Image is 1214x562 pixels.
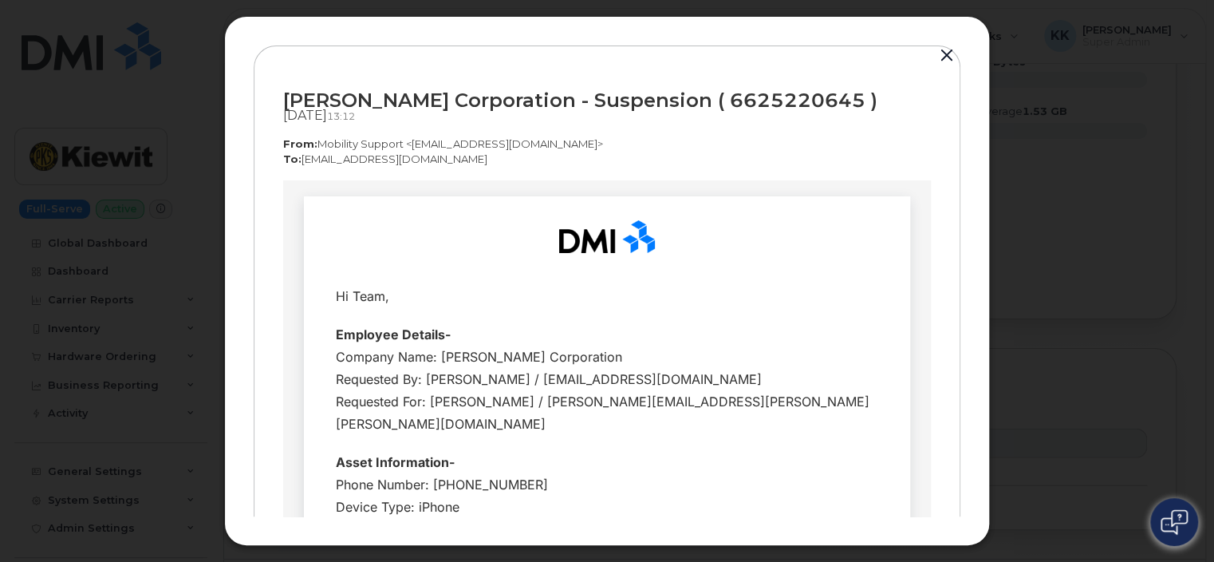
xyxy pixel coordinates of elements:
[283,137,317,150] strong: From:
[276,40,372,73] img: email_1727894829_DMI-LogoBlue.png
[53,271,595,293] div: Asset Information-
[283,89,931,111] div: [PERSON_NAME] Corporation - Suspension ( 6625220645 )
[53,293,595,427] div: Phone Number: [PHONE_NUMBER] Device Type: iPhone Device Model: 15 IMEI: [TECHNICAL_ID] ICCID: [TE...
[283,137,931,152] p: Mobility Support <[EMAIL_ADDRESS][DOMAIN_NAME]>
[283,108,931,124] div: [DATE]
[53,165,595,255] div: Company Name: [PERSON_NAME] Corporation Requested By: [PERSON_NAME] / [EMAIL_ADDRESS][DOMAIN_NAME...
[283,152,931,167] p: [EMAIL_ADDRESS][DOMAIN_NAME]
[1161,509,1188,535] img: Open chat
[53,105,595,127] div: Hi Team,
[327,110,355,122] span: 13:12
[283,152,302,165] strong: To:
[53,143,595,165] div: Employee Details-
